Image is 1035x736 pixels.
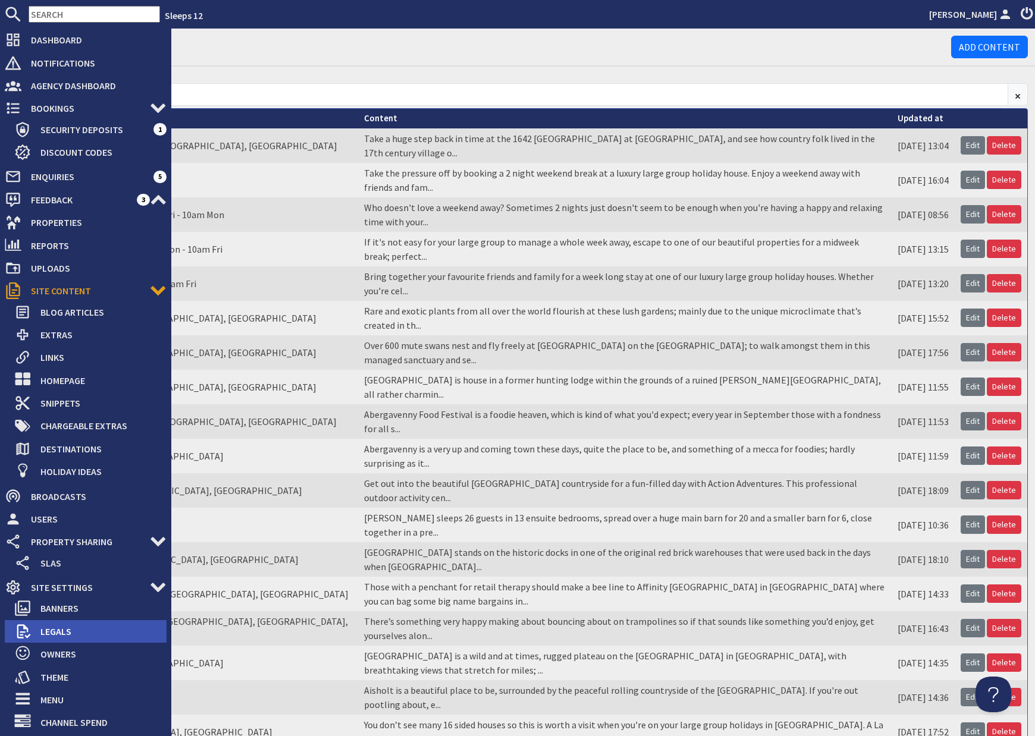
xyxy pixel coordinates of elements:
[987,584,1021,603] a: Delete
[31,143,167,162] span: Discount Codes
[5,213,167,232] a: Properties
[31,690,167,709] span: Menu
[21,578,150,597] span: Site Settings
[961,309,985,327] a: Edit
[14,462,167,481] a: Holiday Ideas
[892,404,955,439] td: [DATE] 11:53
[36,646,358,680] td: [GEOGRAPHIC_DATA], [GEOGRAPHIC_DATA]
[14,622,167,641] a: Legals
[987,515,1021,534] a: Delete
[892,232,955,266] td: [DATE] 13:15
[987,240,1021,258] a: Delete
[961,136,985,155] a: Edit
[14,143,167,162] a: Discount Codes
[892,577,955,611] td: [DATE] 14:33
[987,378,1021,396] a: Delete
[5,487,167,506] a: Broadcasts
[961,412,985,430] a: Edit
[5,190,167,209] a: Feedback 3
[987,550,1021,568] a: Delete
[31,599,167,618] span: Banners
[358,404,892,439] td: Abergavenny Food Festival is a foodie heaven, which is kind of what you'd expect; every year in S...
[31,668,167,687] span: Theme
[14,371,167,390] a: Homepage
[31,644,167,663] span: Owners
[358,473,892,508] td: Get out into the beautiful [GEOGRAPHIC_DATA] countryside for a fun-filled day with Action Adventu...
[153,171,167,183] span: 5
[5,76,167,95] a: Agency Dashboard
[976,677,1011,712] iframe: Toggle Customer Support
[21,487,167,506] span: Broadcasts
[898,112,943,124] a: Updated at
[14,394,167,413] a: Snippets
[165,10,203,21] a: Sleeps 12
[892,611,955,646] td: [DATE] 16:43
[36,232,358,266] td: 4 Night Midweek Break - 4pm Mon - 10am Fri
[358,109,892,128] th: Content
[892,335,955,370] td: [DATE] 17:56
[14,303,167,322] a: Blog Articles
[961,584,985,603] a: Edit
[358,508,892,542] td: [PERSON_NAME] sleeps 26 guests in 13 ensuite bedrooms, spread over a huge main barn for 20 and a ...
[5,281,167,300] a: Site Content
[961,171,985,189] a: Edit
[21,236,167,255] span: Reports
[961,550,985,568] a: Edit
[21,76,167,95] span: Agency Dashboard
[961,653,985,672] a: Edit
[36,128,358,163] td: 1642 [GEOGRAPHIC_DATA], [GEOGRAPHIC_DATA], [GEOGRAPHIC_DATA]
[358,197,892,232] td: Who doesn't love a weekend away? Sometimes 2 nights just doesn't seem to be enough when you're ha...
[31,462,167,481] span: Holiday Ideas
[987,481,1021,499] a: Delete
[31,622,167,641] span: Legals
[358,128,892,163] td: Take a huge step back in time at the 1642 [GEOGRAPHIC_DATA] at [GEOGRAPHIC_DATA], and see how cou...
[14,599,167,618] a: Banners
[21,259,167,278] span: Uploads
[987,309,1021,327] a: Delete
[14,553,167,573] a: SLAs
[31,553,167,573] span: SLAs
[36,266,358,301] td: 7 Night Week Stay - 4pm Fri - 10am Fri
[358,301,892,335] td: Rare and exotic plants from all over the world flourish at these lush gardens; mainly due to the ...
[358,163,892,197] td: Take the pressure off by booking a 2 night weekend break at a luxury large group holiday house. E...
[31,713,167,732] span: Channel Spend
[892,473,955,508] td: [DATE] 18:09
[31,348,167,367] span: Links
[5,532,167,551] a: Property Sharing
[987,412,1021,430] a: Delete
[892,508,955,542] td: [DATE] 10:36
[892,646,955,680] td: [DATE] 14:35
[961,343,985,361] a: Edit
[358,370,892,404] td: [GEOGRAPHIC_DATA] is house in a former hunting lodge within the grounds of a ruined [PERSON_NAME]...
[36,508,358,542] td: Ade Shindy - Accommodation
[31,120,153,139] span: Security Deposits
[929,7,1014,21] a: [PERSON_NAME]
[892,301,955,335] td: [DATE] 15:52
[14,439,167,458] a: Destinations
[31,325,167,344] span: Extras
[987,274,1021,292] a: Delete
[358,577,892,611] td: Those with a penchant for retail therapy should make a bee line to Affinity [GEOGRAPHIC_DATA] in ...
[5,509,167,529] a: Users
[358,542,892,577] td: [GEOGRAPHIC_DATA] stands on the historic docks in one of the original red brick warehouses that w...
[36,473,358,508] td: Action Adventures, [GEOGRAPHIC_DATA], [GEOGRAPHIC_DATA]
[987,205,1021,224] a: Delete
[21,509,167,529] span: Users
[358,266,892,301] td: Bring together your favourite friends and family for a week long stay at one of our luxury large ...
[892,680,955,715] td: [DATE] 14:36
[987,619,1021,637] a: Delete
[961,240,985,258] a: Edit
[892,266,955,301] td: [DATE] 13:20
[961,274,985,292] a: Edit
[14,325,167,344] a: Extras
[36,335,358,370] td: [GEOGRAPHIC_DATA], [GEOGRAPHIC_DATA], [GEOGRAPHIC_DATA]
[14,644,167,663] a: Owners
[961,378,985,396] a: Edit
[358,646,892,680] td: [GEOGRAPHIC_DATA] is a wild and at times, rugged plateau on the [GEOGRAPHIC_DATA] in [GEOGRAPHIC_...
[5,578,167,597] a: Site Settings
[892,128,955,163] td: [DATE] 13:04
[36,163,358,197] td: 2 Night Weekend Break
[358,335,892,370] td: Over 600 mute swans nest and fly freely at [GEOGRAPHIC_DATA] on the [GEOGRAPHIC_DATA]; to walk am...
[14,348,167,367] a: Links
[5,259,167,278] a: Uploads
